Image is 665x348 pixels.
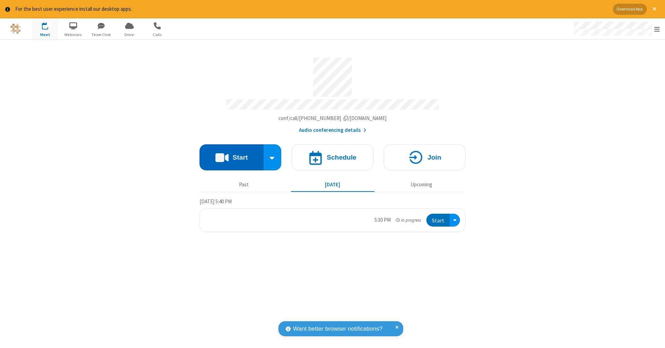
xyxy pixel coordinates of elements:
button: Schedule [292,144,373,170]
h4: Start [232,154,248,161]
button: Audio conferencing details [299,126,366,134]
button: Start [199,144,264,170]
button: Download App [613,4,647,15]
span: Copy my meeting room link [278,115,387,121]
span: Drive [116,32,142,38]
button: Past [202,178,286,192]
em: in progress [396,217,421,223]
span: [DATE] 5:40 PM [199,198,232,205]
div: Start conference options [264,144,282,170]
h4: Join [427,154,441,161]
div: Open menu [450,214,460,227]
div: Open menu [567,18,665,39]
div: 5:30 PM [374,216,391,224]
div: For the best user experience install our desktop apps. [15,5,608,13]
span: Meet [32,32,58,38]
div: 1 [47,22,51,27]
button: Logo [2,18,28,39]
img: QA Selenium DO NOT DELETE OR CHANGE [10,24,21,34]
button: Upcoming [380,178,463,192]
span: Calls [144,32,170,38]
button: Join [384,144,465,170]
span: Webinars [60,32,86,38]
button: [DATE] [291,178,374,192]
section: Account details [199,52,465,134]
button: Copy my meeting room linkCopy my meeting room link [278,114,387,122]
section: Today's Meetings [199,197,465,232]
button: Close alert [649,4,660,15]
h4: Schedule [327,154,356,161]
span: Team Chat [88,32,114,38]
button: Start [426,214,450,227]
span: Want better browser notifications? [293,324,382,333]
